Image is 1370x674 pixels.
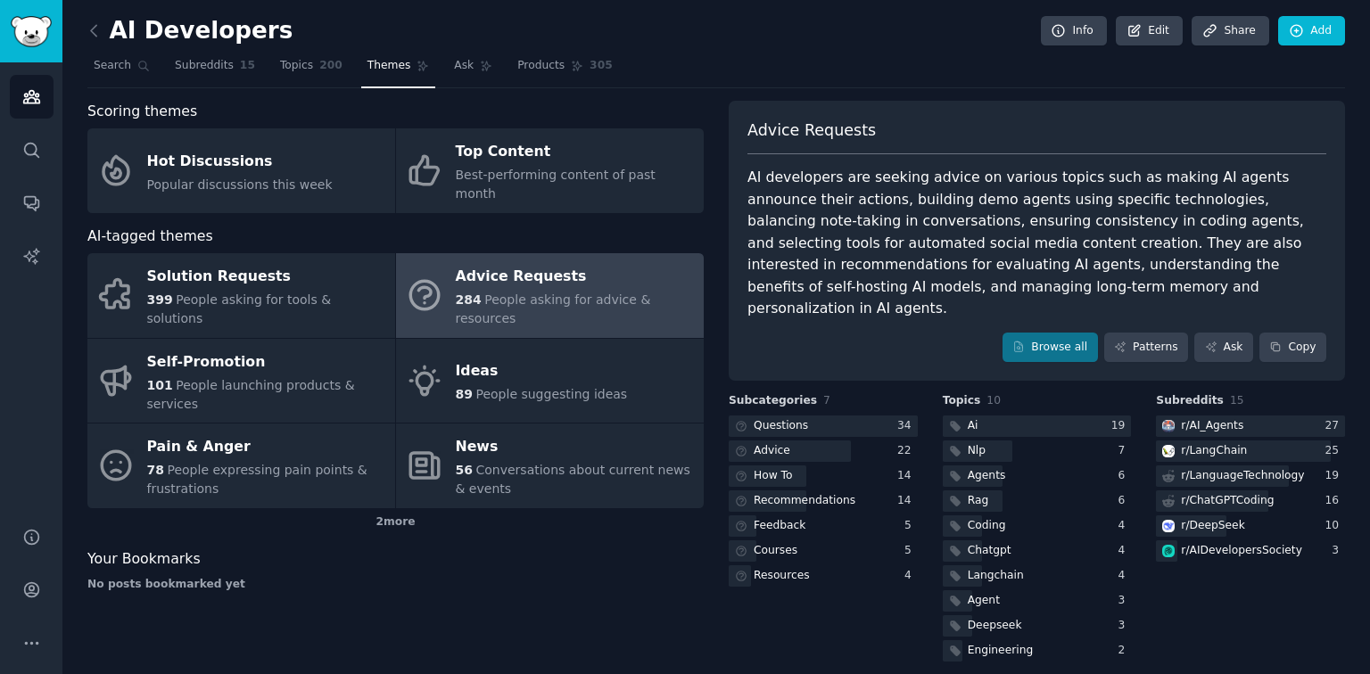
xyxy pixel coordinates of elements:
[968,518,1006,534] div: Coding
[456,463,690,496] span: Conversations about current news & events
[1118,593,1132,609] div: 3
[87,128,395,213] a: Hot DiscussionsPopular discussions this week
[87,253,395,338] a: Solution Requests399People asking for tools & solutions
[729,440,918,463] a: Advice22
[729,465,918,488] a: How To14
[729,393,817,409] span: Subcategories
[94,58,131,74] span: Search
[729,515,918,538] a: Feedback5
[1194,333,1253,363] a: Ask
[456,463,473,477] span: 56
[1332,543,1345,559] div: 3
[456,292,651,325] span: People asking for advice & resources
[1003,333,1098,363] a: Browse all
[943,490,1132,513] a: Rag6
[147,463,164,477] span: 78
[147,378,173,392] span: 101
[147,378,355,411] span: People launching products & services
[943,590,1132,612] a: Agent3
[1118,618,1132,634] div: 3
[454,58,474,74] span: Ask
[754,543,797,559] div: Courses
[87,339,395,423] a: Self-Promotion101People launching products & services
[1192,16,1268,46] a: Share
[1118,443,1132,459] div: 7
[1259,333,1326,363] button: Copy
[897,468,918,484] div: 14
[1118,543,1132,559] div: 4
[1181,518,1244,534] div: r/ DeepSeek
[1118,643,1132,659] div: 2
[87,508,704,537] div: 2 more
[1325,493,1345,509] div: 16
[87,226,213,248] span: AI-tagged themes
[361,52,436,88] a: Themes
[1118,493,1132,509] div: 6
[396,253,704,338] a: Advice Requests284People asking for advice & resources
[396,423,704,508] a: News56Conversations about current news & events
[943,640,1132,662] a: Engineering2
[968,643,1034,659] div: Engineering
[1325,418,1345,434] div: 27
[274,52,349,88] a: Topics200
[823,394,830,407] span: 7
[1162,420,1175,432] img: AI_Agents
[1111,418,1132,434] div: 19
[1325,443,1345,459] div: 25
[87,17,293,45] h2: AI Developers
[754,518,805,534] div: Feedback
[729,415,918,438] a: Questions34
[968,468,1006,484] div: Agents
[475,387,627,401] span: People suggesting ideas
[319,58,342,74] span: 200
[1278,16,1345,46] a: Add
[147,147,333,176] div: Hot Discussions
[1118,518,1132,534] div: 4
[456,433,695,462] div: News
[87,423,395,508] a: Pain & Anger78People expressing pain points & frustrations
[1181,543,1302,559] div: r/ AIDevelopersSociety
[240,58,255,74] span: 15
[456,358,628,386] div: Ideas
[11,16,52,47] img: GummySearch logo
[87,52,156,88] a: Search
[1116,16,1183,46] a: Edit
[943,515,1132,538] a: Coding4
[754,468,793,484] div: How To
[456,387,473,401] span: 89
[968,443,986,459] div: Nlp
[1156,540,1345,563] a: AIDevelopersSocietyr/AIDevelopersSociety3
[456,168,656,201] span: Best-performing content of past month
[1118,568,1132,584] div: 4
[1162,545,1175,557] img: AIDevelopersSociety
[147,263,386,292] div: Solution Requests
[147,463,367,496] span: People expressing pain points & frustrations
[729,540,918,563] a: Courses5
[456,263,695,292] div: Advice Requests
[747,167,1326,320] div: AI developers are seeking advice on various topics such as making AI agents announce their action...
[904,568,918,584] div: 4
[943,465,1132,488] a: Agents6
[754,443,790,459] div: Advice
[1104,333,1188,363] a: Patterns
[396,339,704,423] a: Ideas89People suggesting ideas
[1325,518,1345,534] div: 10
[147,348,386,376] div: Self-Promotion
[147,292,332,325] span: People asking for tools & solutions
[1156,465,1345,488] a: r/LanguageTechnology19
[1156,440,1345,463] a: LangChainr/LangChain25
[147,292,173,307] span: 399
[729,490,918,513] a: Recommendations14
[511,52,618,88] a: Products305
[1181,443,1247,459] div: r/ LangChain
[968,618,1022,634] div: Deepseek
[904,518,918,534] div: 5
[897,493,918,509] div: 14
[517,58,565,74] span: Products
[1041,16,1107,46] a: Info
[1181,468,1304,484] div: r/ LanguageTechnology
[87,548,201,571] span: Your Bookmarks
[1156,515,1345,538] a: DeepSeekr/DeepSeek10
[87,577,704,593] div: No posts bookmarked yet
[169,52,261,88] a: Subreddits15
